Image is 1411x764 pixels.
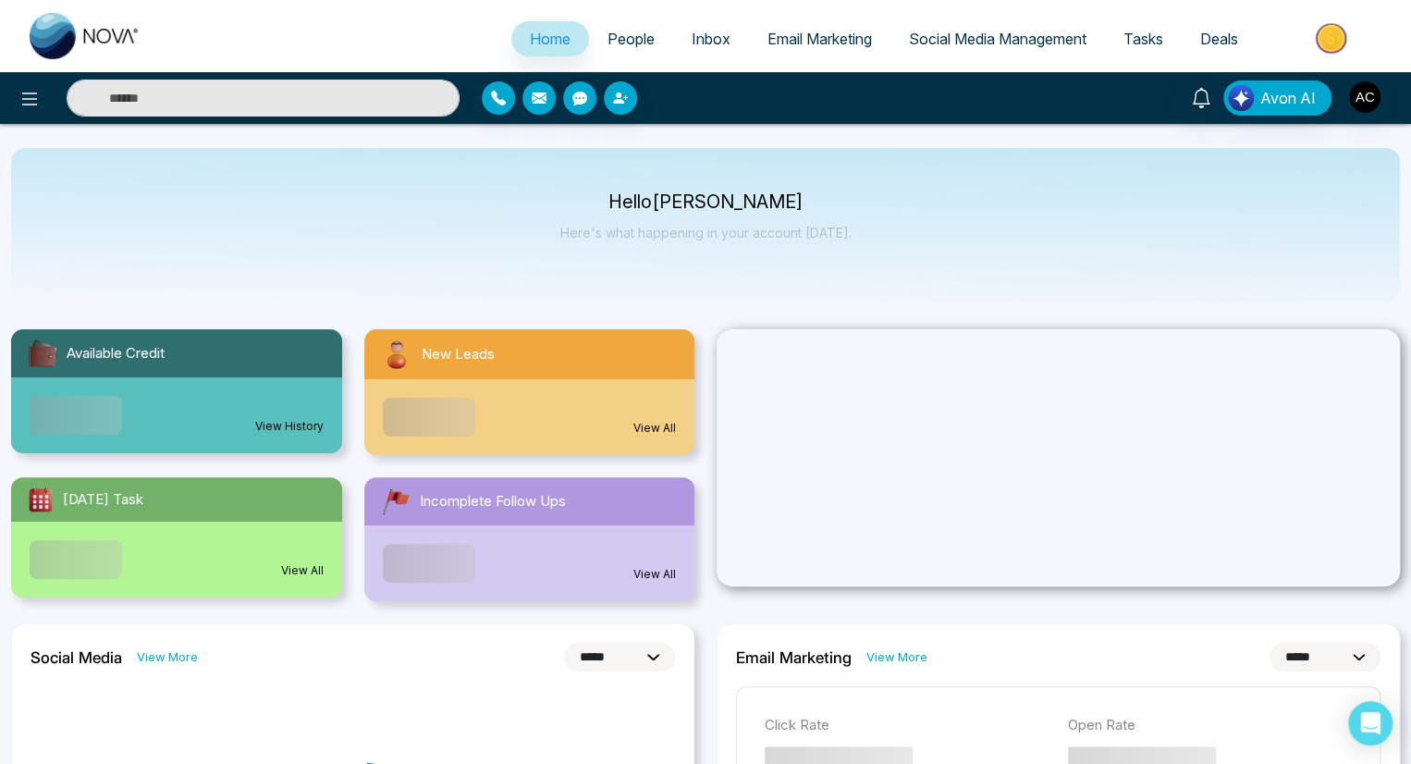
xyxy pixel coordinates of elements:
[137,648,198,666] a: View More
[353,477,706,601] a: Incomplete Follow UpsView All
[420,491,566,512] span: Incomplete Follow Ups
[633,420,676,437] a: View All
[589,21,673,56] a: People
[767,30,872,48] span: Email Marketing
[633,566,676,583] a: View All
[692,30,730,48] span: Inbox
[255,418,324,435] a: View History
[866,648,927,666] a: View More
[30,13,141,59] img: Nova CRM Logo
[1266,18,1400,59] img: Market-place.gif
[560,225,852,240] p: Here's what happening in your account [DATE].
[1182,21,1257,56] a: Deals
[1260,87,1316,109] span: Avon AI
[673,21,749,56] a: Inbox
[379,337,414,372] img: newLeads.svg
[31,648,122,667] h2: Social Media
[560,194,852,210] p: Hello [PERSON_NAME]
[422,344,495,365] span: New Leads
[530,30,571,48] span: Home
[511,21,589,56] a: Home
[736,648,852,667] h2: Email Marketing
[607,30,655,48] span: People
[909,30,1086,48] span: Social Media Management
[1105,21,1182,56] a: Tasks
[749,21,890,56] a: Email Marketing
[1349,81,1380,113] img: User Avatar
[1223,80,1331,116] button: Avon AI
[1348,701,1393,746] div: Open Intercom Messenger
[1068,715,1353,736] p: Open Rate
[765,715,1049,736] p: Click Rate
[67,343,165,364] span: Available Credit
[26,485,55,514] img: todayTask.svg
[1123,30,1163,48] span: Tasks
[26,337,59,370] img: availableCredit.svg
[1228,85,1254,111] img: Lead Flow
[281,562,324,579] a: View All
[63,489,143,511] span: [DATE] Task
[1200,30,1238,48] span: Deals
[890,21,1105,56] a: Social Media Management
[379,485,412,518] img: followUps.svg
[353,329,706,455] a: New LeadsView All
